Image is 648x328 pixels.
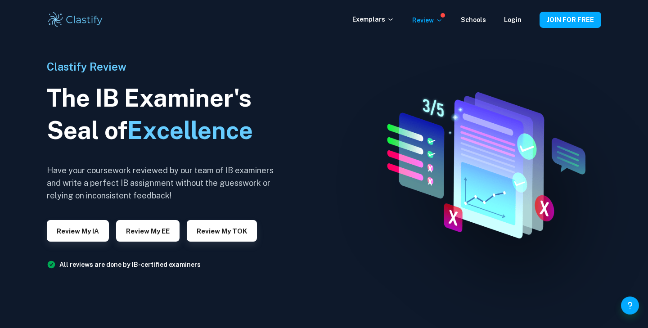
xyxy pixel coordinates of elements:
h6: Have your coursework reviewed by our team of IB examiners and write a perfect IB assignment witho... [47,164,281,202]
button: Review my EE [116,220,180,242]
button: Review my TOK [187,220,257,242]
button: Review my IA [47,220,109,242]
h1: The IB Examiner's Seal of [47,82,281,147]
a: All reviews are done by IB-certified examiners [59,261,201,268]
img: IA Review hero [368,85,596,243]
button: Help and Feedback [621,297,639,315]
p: Exemplars [352,14,394,24]
img: Clastify logo [47,11,104,29]
a: Login [504,16,522,23]
button: JOIN FOR FREE [540,12,601,28]
p: Review [412,15,443,25]
span: Excellence [127,116,253,144]
a: Schools [461,16,486,23]
h6: Clastify Review [47,58,281,75]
